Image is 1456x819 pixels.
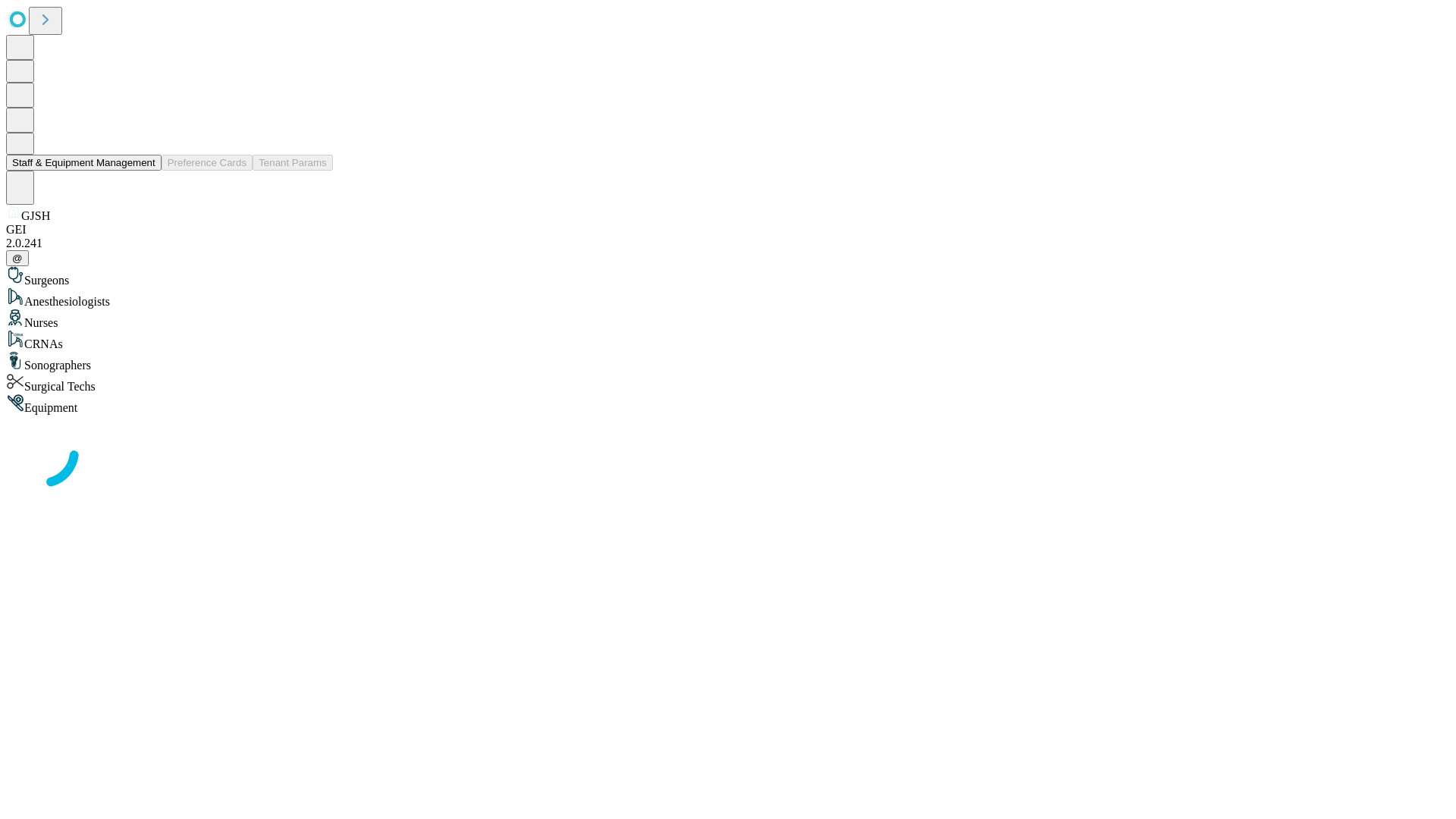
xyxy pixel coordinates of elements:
[6,287,1450,309] div: Anesthesiologists
[21,209,50,222] span: GJSH
[162,155,253,171] button: Preference Cards
[6,330,1450,351] div: CRNAs
[6,351,1450,372] div: Sonographers
[6,250,29,266] button: @
[6,237,1450,250] div: 2.0.241
[6,309,1450,330] div: Nurses
[6,266,1450,287] div: Surgeons
[6,155,162,171] button: Staff & Equipment Management
[6,394,1450,415] div: Equipment
[253,155,333,171] button: Tenant Params
[6,223,1450,237] div: GEI
[6,372,1450,394] div: Surgical Techs
[12,253,23,264] span: @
